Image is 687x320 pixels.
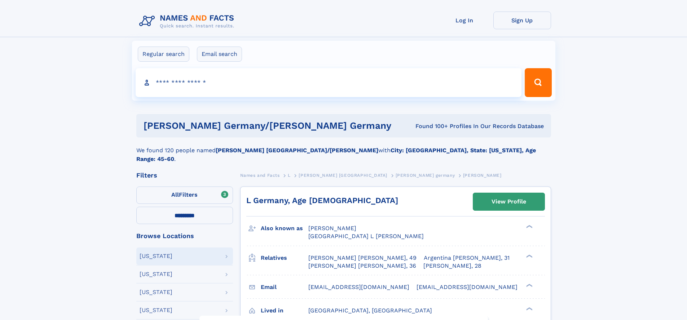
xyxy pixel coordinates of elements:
[136,68,522,97] input: search input
[436,12,493,29] a: Log In
[424,254,510,262] a: Argentina [PERSON_NAME], 31
[403,122,544,130] div: Found 100+ Profiles In Our Records Database
[308,307,432,314] span: [GEOGRAPHIC_DATA], [GEOGRAPHIC_DATA]
[308,262,416,270] a: [PERSON_NAME] [PERSON_NAME], 36
[136,187,233,204] label: Filters
[261,304,308,317] h3: Lived in
[473,193,545,210] a: View Profile
[308,254,417,262] a: [PERSON_NAME] [PERSON_NAME], 49
[261,222,308,234] h3: Also known as
[308,225,356,232] span: [PERSON_NAME]
[140,253,172,259] div: [US_STATE]
[240,171,280,180] a: Names and Facts
[492,193,526,210] div: View Profile
[261,281,308,293] h3: Email
[261,252,308,264] h3: Relatives
[299,173,387,178] span: [PERSON_NAME] [GEOGRAPHIC_DATA]
[396,173,455,178] span: [PERSON_NAME] germany
[171,191,179,198] span: All
[136,12,240,31] img: Logo Names and Facts
[288,173,291,178] span: L
[197,47,242,62] label: Email search
[524,283,533,288] div: ❯
[524,254,533,258] div: ❯
[493,12,551,29] a: Sign Up
[140,307,172,313] div: [US_STATE]
[308,233,424,240] span: [GEOGRAPHIC_DATA] L [PERSON_NAME]
[138,47,189,62] label: Regular search
[136,172,233,179] div: Filters
[140,289,172,295] div: [US_STATE]
[246,196,398,205] a: L Germany, Age [DEMOGRAPHIC_DATA]
[136,233,233,239] div: Browse Locations
[417,284,518,290] span: [EMAIL_ADDRESS][DOMAIN_NAME]
[136,137,551,163] div: We found 120 people named with .
[216,147,378,154] b: [PERSON_NAME] [GEOGRAPHIC_DATA]/[PERSON_NAME]
[299,171,387,180] a: [PERSON_NAME] [GEOGRAPHIC_DATA]
[140,271,172,277] div: [US_STATE]
[524,306,533,311] div: ❯
[308,284,409,290] span: [EMAIL_ADDRESS][DOMAIN_NAME]
[463,173,502,178] span: [PERSON_NAME]
[288,171,291,180] a: L
[396,171,455,180] a: [PERSON_NAME] germany
[144,121,404,130] h1: [PERSON_NAME] germany/[PERSON_NAME] germany
[136,147,536,162] b: City: [GEOGRAPHIC_DATA], State: [US_STATE], Age Range: 45-60
[423,262,481,270] a: [PERSON_NAME], 28
[525,68,551,97] button: Search Button
[524,224,533,229] div: ❯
